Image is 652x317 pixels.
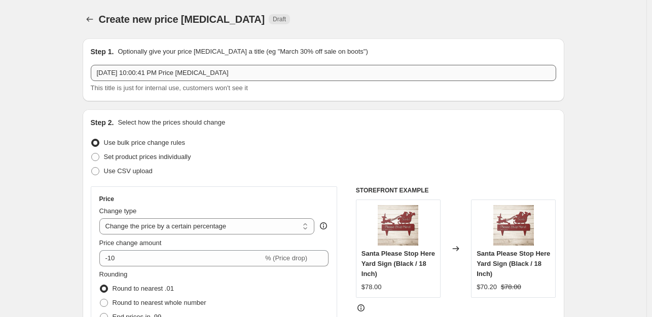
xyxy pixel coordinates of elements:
span: Round to nearest .01 [113,285,174,292]
span: % (Price drop) [265,254,307,262]
span: Santa Please Stop Here Yard Sign (Black / 18 Inch) [361,250,435,278]
p: Select how the prices should change [118,117,225,128]
div: help [318,221,329,231]
span: Use bulk price change rules [104,139,185,146]
span: Use CSV upload [104,167,153,175]
p: Optionally give your price [MEDICAL_DATA] a title (eg "March 30% off sale on boots") [118,47,368,57]
h3: Price [99,195,114,203]
img: Santa_Sleigh_Please_Stop_Here_Metal_Ou_Red_Simple_Wood_BKGD_Mockup_png_80x.jpg [378,205,418,246]
h2: Step 1. [91,47,114,57]
span: This title is just for internal use, customers won't see it [91,84,248,92]
span: Draft [273,15,286,23]
span: Rounding [99,270,128,278]
span: Set product prices individually [104,153,191,161]
span: Price change amount [99,239,162,247]
span: Change type [99,207,137,215]
span: $78.00 [501,283,521,291]
span: Create new price [MEDICAL_DATA] [99,14,265,25]
h6: STOREFRONT EXAMPLE [356,186,556,194]
h2: Step 2. [91,117,114,128]
span: Santa Please Stop Here Yard Sign (Black / 18 Inch) [477,250,550,278]
img: Santa_Sleigh_Please_Stop_Here_Metal_Ou_Red_Simple_Wood_BKGD_Mockup_png_80x.jpg [493,205,534,246]
input: 30% off holiday sale [91,65,556,81]
span: $70.20 [477,283,497,291]
button: Price change jobs [83,12,97,26]
input: -15 [99,250,263,266]
span: Round to nearest whole number [113,299,206,306]
span: $78.00 [361,283,382,291]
